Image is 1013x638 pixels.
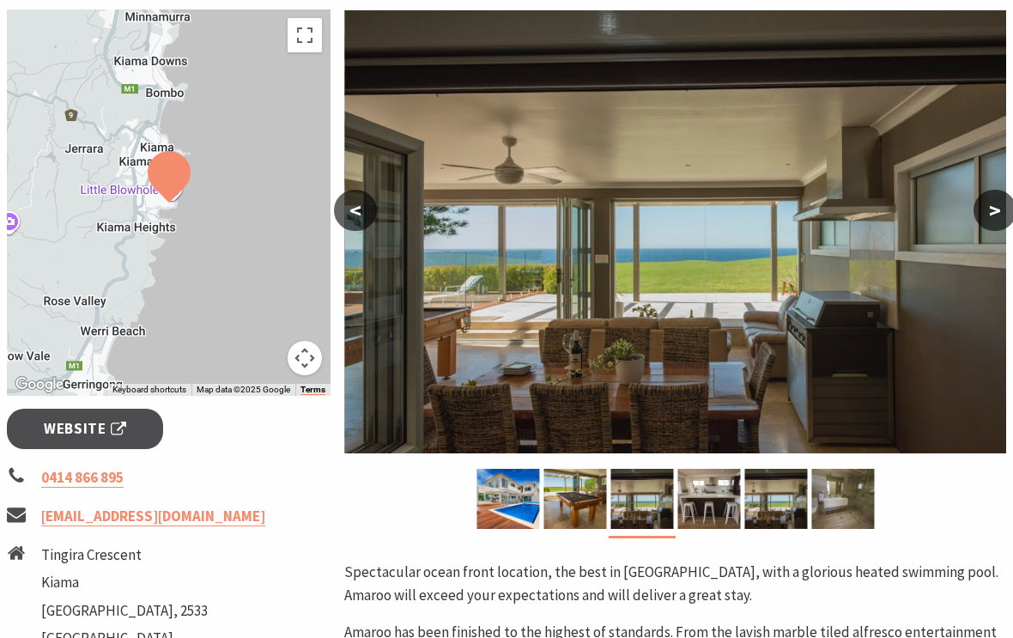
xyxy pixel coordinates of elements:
img: Alfresco [344,10,1006,453]
button: Map camera controls [288,341,322,375]
li: Tingira Crescent [41,544,208,567]
button: < [334,190,377,231]
p: Spectacular ocean front location, the best in [GEOGRAPHIC_DATA], with a glorious heated swimming ... [344,561,1006,607]
button: Keyboard shortcuts [112,384,186,396]
a: Website [7,409,163,449]
img: Alfresco [610,469,673,529]
a: Click to see this area on Google Maps [11,374,68,396]
span: Map data ©2025 Google [197,385,290,394]
img: Heated Pool [476,469,539,529]
img: Ensuite [811,469,874,529]
img: Google [11,374,68,396]
button: Toggle fullscreen view [288,18,322,52]
a: 0414 866 895 [41,468,124,488]
img: Alfresco [744,469,807,529]
li: Kiama [41,571,208,594]
img: Kitchen [677,469,740,529]
a: [EMAIL_ADDRESS][DOMAIN_NAME] [41,507,265,526]
span: Website [44,417,126,441]
li: [GEOGRAPHIC_DATA], 2533 [41,599,208,623]
a: Terms (opens in new tab) [300,385,325,395]
img: Alfresco [543,469,606,529]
